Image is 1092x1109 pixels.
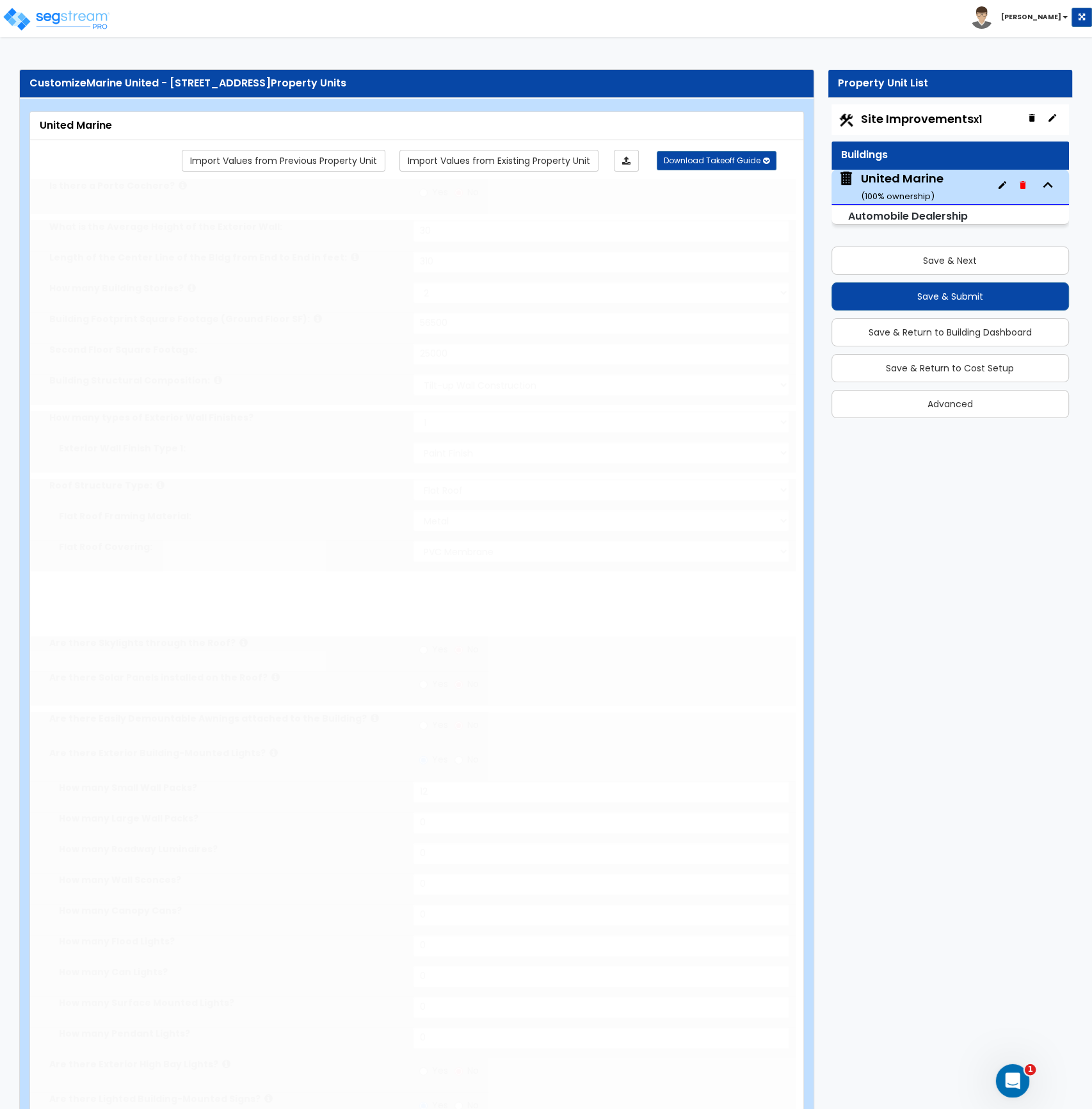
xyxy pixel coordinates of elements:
input: No [454,643,463,657]
img: Construction.png [838,112,855,129]
a: Import the dynamic attribute values from existing properties. [399,150,598,172]
i: click for more info! [156,480,165,490]
label: How many Canopy Cans? [59,904,403,917]
span: Yes [432,186,448,198]
div: United Marine [40,118,794,133]
input: No [454,1064,463,1078]
label: What is the Average Height of the Exterior Wall: [49,220,403,233]
input: No [454,677,463,692]
button: Save & Next [831,247,1070,275]
label: Are there Skylights through the Roof? [49,636,403,649]
label: How many Flood Lights? [59,935,403,948]
span: Site Improvements [861,111,982,127]
label: Is there a Porte Cochere? [49,179,403,192]
label: Are there Easily Demountable Awnings attached to the Building? [49,712,403,725]
input: Yes [419,186,428,200]
label: Flat Roof Framing Material: [59,510,403,522]
i: click for more info! [314,314,322,323]
input: Yes [419,753,428,767]
img: avatar.png [970,6,993,29]
label: Building Structural Composition: [49,374,403,387]
label: How many Small Wall Packs? [59,781,403,794]
label: Are there Exterior Building-Mounted Lights? [49,747,403,759]
label: Flat Roof Covering: [59,540,403,553]
span: Yes [432,753,448,766]
div: Property Unit List [838,76,1063,91]
iframe: Intercom live chat [996,1064,1030,1098]
label: Are there Solar Panels installed on the Roof? [49,671,403,684]
label: Roof Structure Type: [49,479,403,492]
span: No [467,643,479,656]
label: How many Surface Mounted Lights? [59,996,403,1009]
label: Are there Lighted Building-Mounted Signs? [49,1092,403,1105]
label: How many Wall Sconces? [59,873,403,886]
label: How many types of Exterior Wall Finishes? [49,411,403,424]
label: How many Roadway Luminaires? [59,843,403,855]
input: Yes [419,643,428,657]
i: click for more info! [351,252,359,262]
i: click for more info! [264,1094,273,1103]
div: United Marine [861,170,943,203]
label: How many Can Lights? [59,966,403,978]
input: No [454,718,463,733]
span: 1 [1025,1064,1036,1076]
a: Import the dynamic attribute values from previous properties. [182,150,385,172]
i: click for more info! [214,375,222,385]
button: Save & Return to Cost Setup [831,354,1070,382]
button: Save & Return to Building Dashboard [831,318,1070,346]
label: Second Floor Square Footage: [49,343,403,356]
label: Length of the Center Line of the Bldg from End to End in feet: [49,251,403,264]
i: click for more info! [188,283,196,293]
img: building.svg [838,170,855,187]
label: How many Building Stories? [49,282,403,295]
button: Download Takeoff Guide [657,151,776,170]
span: No [467,753,479,766]
img: logo_pro_r.png [2,6,111,32]
small: Automobile Dealership [848,209,968,223]
label: Exterior Wall Finish Type 1: [59,442,403,455]
label: How many Large Wall Packs? [59,812,403,825]
span: Download Takeoff Guide [664,155,760,166]
span: Yes [432,643,448,656]
input: Yes [419,1064,428,1078]
i: click for more info! [271,672,280,682]
div: Customize Property Units [29,76,804,91]
span: No [467,718,479,731]
span: No [467,677,479,690]
input: No [454,753,463,767]
label: Building Footprint Square Footage (Ground Floor SF): [49,312,403,325]
span: Yes [432,1064,448,1077]
i: click for more info! [222,1059,230,1069]
span: No [467,1064,479,1077]
span: Yes [432,718,448,731]
i: click for more info! [371,713,379,723]
span: No [467,186,479,198]
i: click for more info! [239,638,248,647]
i: click for more info! [179,181,187,190]
input: Yes [419,718,428,733]
label: How many Pendant Lights? [59,1027,403,1040]
input: No [454,186,463,200]
a: Import the dynamic attributes value through Excel sheet [614,150,639,172]
button: Save & Submit [831,282,1070,311]
div: Buildings [841,148,1060,163]
label: Are there Exterior High Bay Lights? [49,1058,403,1071]
input: Yes [419,677,428,692]
span: United Marine [838,170,943,203]
small: x1 [974,113,982,126]
i: click for more info! [269,748,278,757]
small: ( 100 % ownership) [861,190,935,202]
button: Advanced [831,390,1070,418]
span: Marine United - [STREET_ADDRESS] [86,76,271,90]
span: Yes [432,677,448,690]
b: [PERSON_NAME] [1001,12,1061,22]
